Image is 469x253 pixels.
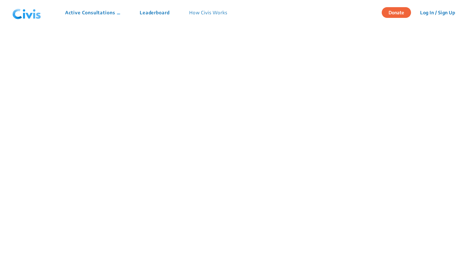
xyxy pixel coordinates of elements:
[10,3,44,22] img: navlogo.png
[382,7,411,18] button: Donate
[189,9,227,16] p: How Civis Works
[140,9,170,16] p: Leaderboard
[382,9,416,15] a: Donate
[65,9,120,16] p: Active Consultations
[416,7,459,18] button: Log In / Sign Up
